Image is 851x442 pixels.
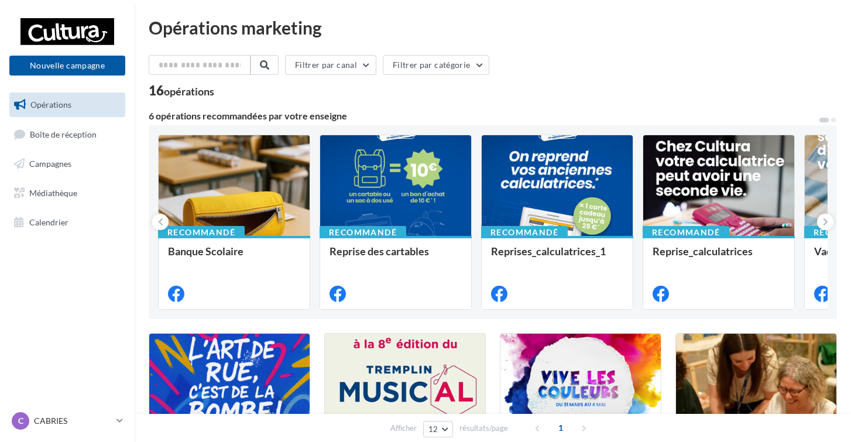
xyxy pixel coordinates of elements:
[30,100,71,109] span: Opérations
[320,226,406,239] div: Recommandé
[459,423,508,434] span: résultats/page
[423,421,453,437] button: 12
[481,226,568,239] div: Recommandé
[330,245,429,258] span: Reprise des cartables
[9,56,125,76] button: Nouvelle campagne
[164,86,214,97] div: opérations
[158,226,245,239] div: Recommandé
[30,129,97,139] span: Boîte de réception
[491,245,606,258] span: Reprises_calculatrices_1
[9,410,125,432] a: C CABRIES
[643,226,729,239] div: Recommandé
[7,181,128,205] a: Médiathèque
[428,424,438,434] span: 12
[29,188,77,198] span: Médiathèque
[29,217,68,227] span: Calendrier
[18,415,23,427] span: C
[7,92,128,117] a: Opérations
[149,19,837,36] div: Opérations marketing
[551,419,570,437] span: 1
[383,55,489,75] button: Filtrer par catégorie
[285,55,376,75] button: Filtrer par canal
[149,111,818,121] div: 6 opérations recommandées par votre enseigne
[149,84,214,97] div: 16
[653,245,753,258] span: Reprise_calculatrices
[390,423,417,434] span: Afficher
[168,245,243,258] span: Banque Scolaire
[7,210,128,235] a: Calendrier
[34,415,112,427] p: CABRIES
[7,122,128,147] a: Boîte de réception
[29,159,71,169] span: Campagnes
[7,152,128,176] a: Campagnes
